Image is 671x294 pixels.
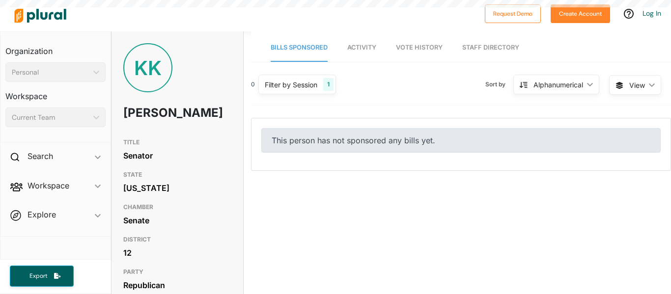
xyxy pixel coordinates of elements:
[551,8,610,18] a: Create Account
[629,80,645,90] span: View
[5,37,106,58] h3: Organization
[23,272,54,280] span: Export
[10,266,74,287] button: Export
[533,80,583,90] div: Alphanumerical
[396,44,443,51] span: Vote History
[123,234,231,245] h3: DISTRICT
[323,78,334,91] div: 1
[396,34,443,62] a: Vote History
[123,245,231,260] div: 12
[5,82,106,104] h3: Workspace
[265,80,317,90] div: Filter by Session
[123,266,231,278] h3: PARTY
[485,8,541,18] a: Request Demo
[347,34,376,62] a: Activity
[271,34,328,62] a: Bills Sponsored
[12,67,89,78] div: Personal
[261,128,661,153] div: This person has not sponsored any bills yet.
[485,80,513,89] span: Sort by
[123,98,188,128] h1: [PERSON_NAME]
[271,44,328,51] span: Bills Sponsored
[123,181,231,195] div: [US_STATE]
[123,148,231,163] div: Senator
[123,213,231,228] div: Senate
[123,169,231,181] h3: STATE
[123,136,231,148] h3: TITLE
[485,4,541,23] button: Request Demo
[251,80,255,89] div: 0
[551,4,610,23] button: Create Account
[347,44,376,51] span: Activity
[123,43,172,92] div: KK
[12,112,89,123] div: Current Team
[28,151,53,161] h2: Search
[123,201,231,213] h3: CHAMBER
[643,9,661,18] a: Log In
[462,34,519,62] a: Staff Directory
[123,278,231,293] div: Republican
